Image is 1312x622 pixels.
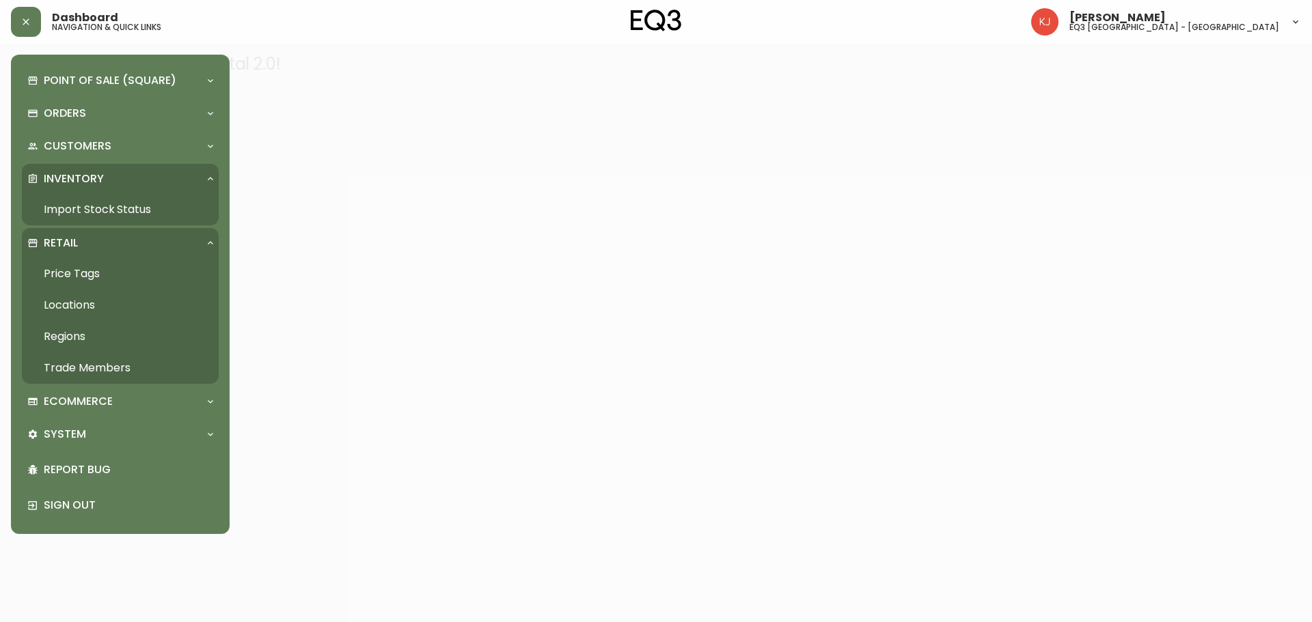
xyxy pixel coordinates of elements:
div: Customers [22,131,219,161]
div: Orders [22,98,219,128]
h5: eq3 [GEOGRAPHIC_DATA] - [GEOGRAPHIC_DATA] [1069,23,1279,31]
div: Retail [22,228,219,258]
a: Trade Members [22,352,219,384]
a: Import Stock Status [22,194,219,225]
div: Ecommerce [22,386,219,416]
a: Locations [22,289,219,321]
div: Inventory [22,164,219,194]
p: System [44,427,86,442]
a: Regions [22,321,219,352]
a: Price Tags [22,258,219,289]
div: Report Bug [22,452,219,487]
p: Customers [44,139,111,154]
p: Inventory [44,171,104,186]
p: Ecommerce [44,394,113,409]
p: Sign Out [44,498,213,513]
img: 24a625d34e264d2520941288c4a55f8e [1031,8,1058,36]
div: System [22,419,219,449]
div: Point of Sale (Square) [22,66,219,96]
p: Point of Sale (Square) [44,73,176,88]
p: Retail [44,236,78,251]
p: Orders [44,106,86,121]
img: logo [631,10,681,31]
p: Report Bug [44,462,213,477]
span: Dashboard [52,12,118,23]
h5: navigation & quick links [52,23,161,31]
div: Sign Out [22,487,219,523]
span: [PERSON_NAME] [1069,12,1166,23]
